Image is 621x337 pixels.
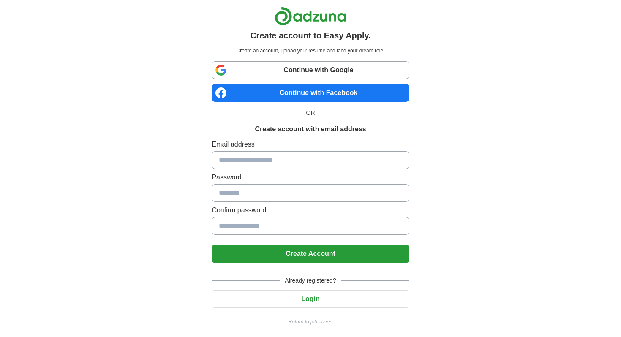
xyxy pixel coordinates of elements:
p: Create an account, upload your resume and land your dream role. [213,47,407,54]
a: Continue with Google [212,61,409,79]
button: Create Account [212,245,409,263]
label: Confirm password [212,205,409,215]
label: Email address [212,139,409,149]
span: Already registered? [280,276,341,285]
h1: Create account to Easy Apply. [250,29,371,42]
button: Login [212,290,409,308]
a: Continue with Facebook [212,84,409,102]
a: Return to job advert [212,318,409,326]
h1: Create account with email address [255,124,366,134]
a: Login [212,295,409,302]
img: Adzuna logo [275,7,346,26]
span: OR [301,109,320,117]
label: Password [212,172,409,182]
